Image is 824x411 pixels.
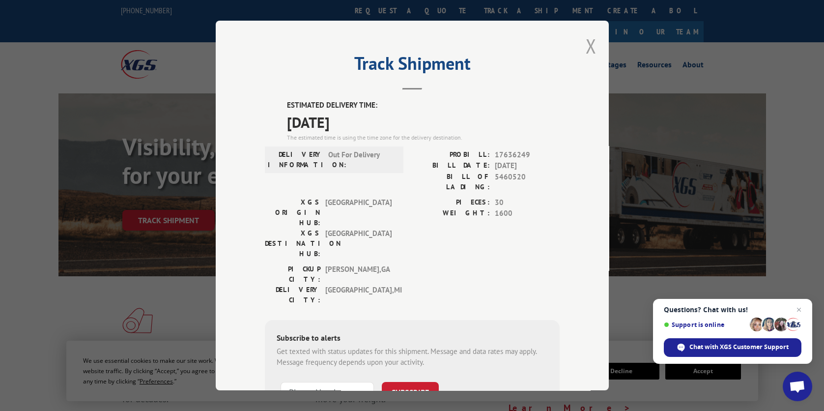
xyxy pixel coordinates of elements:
[495,208,560,219] span: 1600
[495,160,560,172] span: [DATE]
[287,133,560,142] div: The estimated time is using the time zone for the delivery destination.
[412,149,490,160] label: PROBILL:
[495,171,560,192] span: 5460520
[664,321,746,328] span: Support is online
[287,111,560,133] span: [DATE]
[689,343,789,352] span: Chat with XGS Customer Support
[495,197,560,208] span: 30
[495,149,560,160] span: 17636249
[793,304,805,316] span: Close chat
[265,228,320,259] label: XGS DESTINATION HUB:
[287,100,560,111] label: ESTIMATED DELIVERY TIME:
[412,197,490,208] label: PIECES:
[783,372,812,401] div: Open chat
[325,264,392,284] span: [PERSON_NAME] , GA
[281,382,374,402] input: Phone Number
[412,171,490,192] label: BILL OF LADING:
[586,33,597,59] button: Close modal
[412,208,490,219] label: WEIGHT:
[277,331,548,346] div: Subscribe to alerts
[382,382,439,402] button: SUBSCRIBE
[412,160,490,172] label: BILL DATE:
[325,284,392,305] span: [GEOGRAPHIC_DATA] , MI
[265,264,320,284] label: PICKUP CITY:
[265,284,320,305] label: DELIVERY CITY:
[664,306,801,314] span: Questions? Chat with us!
[265,57,560,75] h2: Track Shipment
[277,346,548,368] div: Get texted with status updates for this shipment. Message and data rates may apply. Message frequ...
[325,197,392,228] span: [GEOGRAPHIC_DATA]
[268,149,323,170] label: DELIVERY INFORMATION:
[265,197,320,228] label: XGS ORIGIN HUB:
[328,149,395,170] span: Out For Delivery
[664,338,801,357] div: Chat with XGS Customer Support
[325,228,392,259] span: [GEOGRAPHIC_DATA]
